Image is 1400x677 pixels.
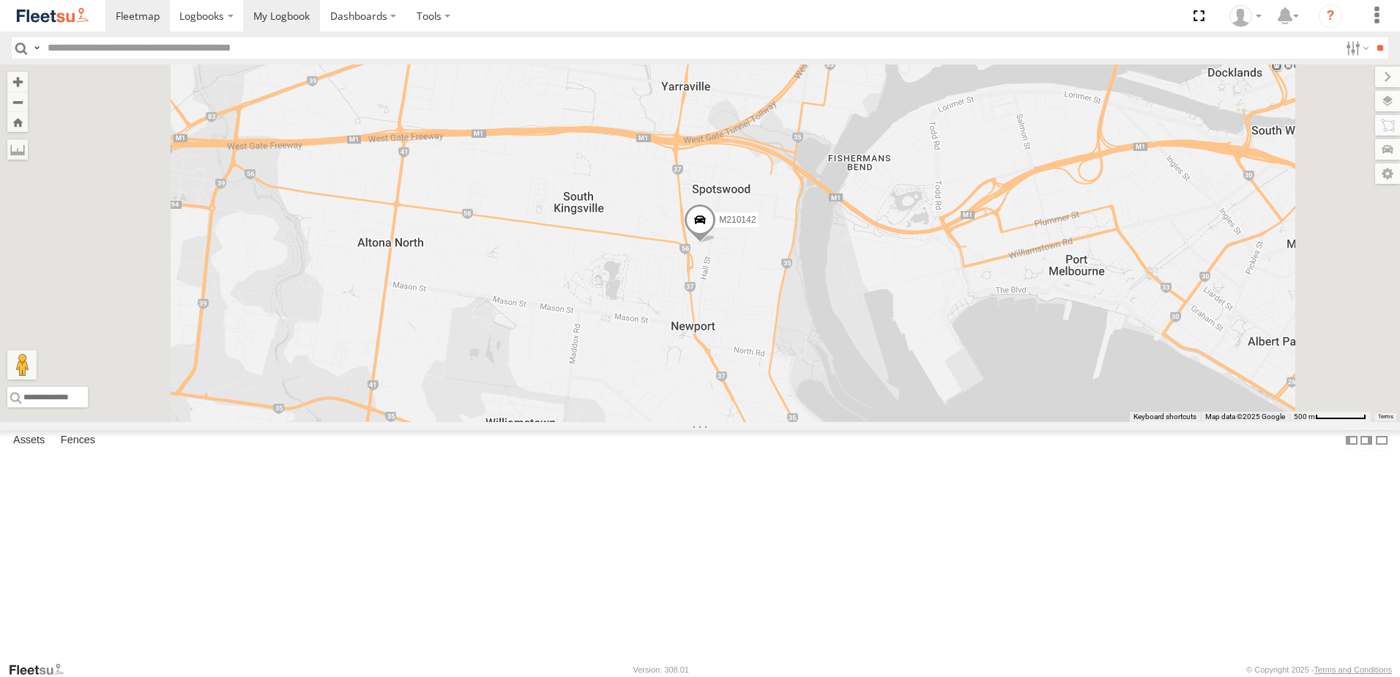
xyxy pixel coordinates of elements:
button: Zoom in [7,72,28,92]
label: Fences [53,430,103,451]
span: M210142 [719,215,756,226]
a: Terms and Conditions [1314,665,1392,674]
label: Assets [6,430,52,451]
button: Keyboard shortcuts [1133,412,1196,422]
div: Anthony Winton [1224,5,1267,27]
a: Visit our Website [8,662,75,677]
img: fleetsu-logo-horizontal.svg [15,6,91,26]
a: Terms (opens in new tab) [1378,414,1393,420]
span: 500 m [1294,413,1315,421]
label: Measure [7,139,28,160]
label: Hide Summary Table [1374,430,1389,451]
label: Search Filter Options [1340,37,1371,59]
i: ? [1319,4,1342,28]
button: Zoom out [7,92,28,112]
div: © Copyright 2025 - [1246,665,1392,674]
label: Search Query [31,37,42,59]
label: Map Settings [1375,163,1400,184]
label: Dock Summary Table to the Left [1344,430,1359,451]
span: Map data ©2025 Google [1205,413,1285,421]
div: Version: 308.01 [633,665,689,674]
button: Zoom Home [7,112,28,132]
button: Drag Pegman onto the map to open Street View [7,350,37,380]
label: Dock Summary Table to the Right [1359,430,1374,451]
button: Map Scale: 500 m per 66 pixels [1289,412,1371,422]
